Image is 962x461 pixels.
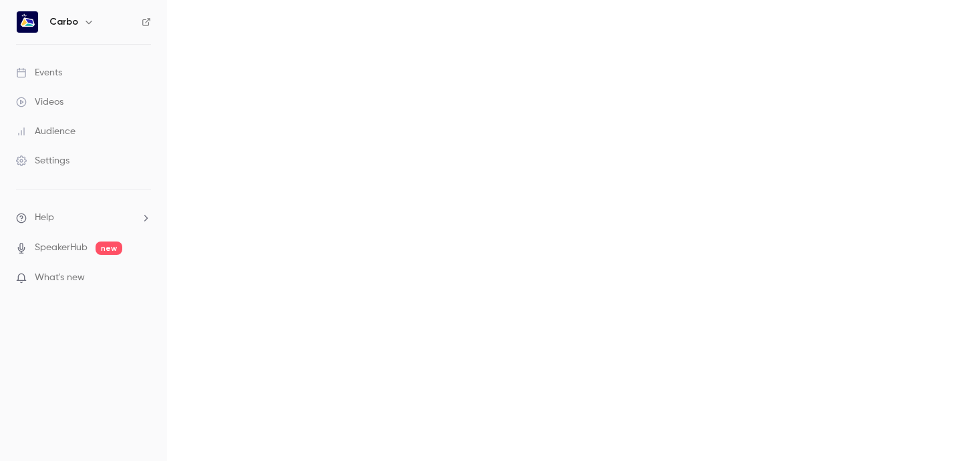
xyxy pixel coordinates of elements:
[16,154,69,167] div: Settings
[35,271,85,285] span: What's new
[16,66,62,79] div: Events
[96,242,122,255] span: new
[17,11,38,33] img: Carbo
[49,15,78,29] h6: Carbo
[35,211,54,225] span: Help
[16,125,75,138] div: Audience
[16,211,151,225] li: help-dropdown-opener
[16,95,63,109] div: Videos
[35,241,88,255] a: SpeakerHub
